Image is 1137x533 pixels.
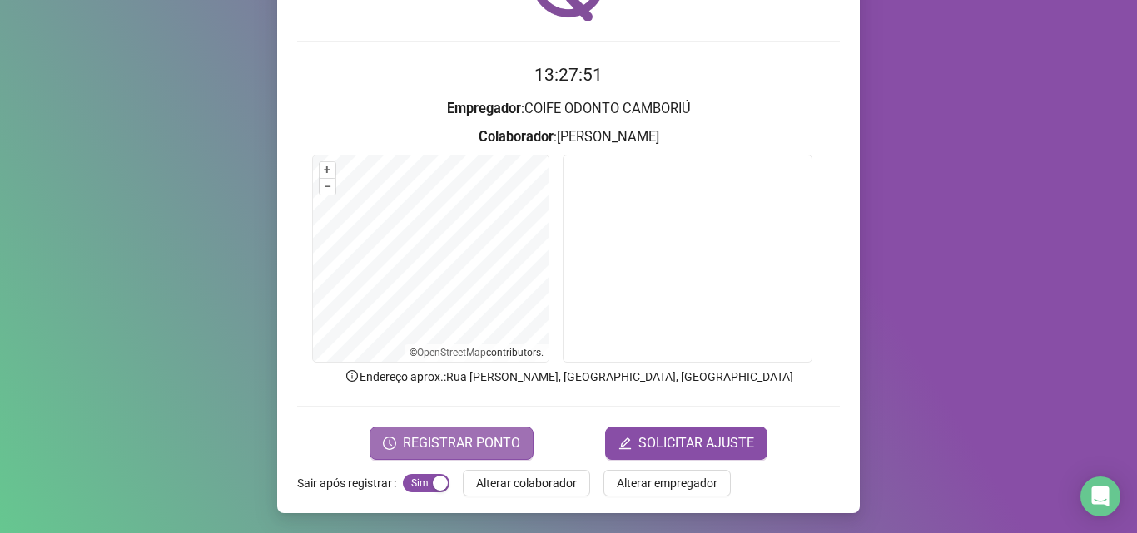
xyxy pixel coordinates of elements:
button: + [320,162,335,178]
h3: : COIFE ODONTO CAMBORIÚ [297,98,840,120]
span: info-circle [345,368,360,383]
strong: Colaborador [479,129,554,145]
div: Open Intercom Messenger [1080,476,1120,516]
span: clock-circle [383,437,396,450]
button: Alterar colaborador [463,470,590,496]
button: Alterar empregador [603,470,731,496]
button: editSOLICITAR AJUSTE [605,427,767,460]
label: Sair após registrar [297,470,403,496]
span: REGISTRAR PONTO [403,433,520,453]
p: Endereço aprox. : Rua [PERSON_NAME], [GEOGRAPHIC_DATA], [GEOGRAPHIC_DATA] [297,368,840,386]
strong: Empregador [447,101,521,116]
h3: : [PERSON_NAME] [297,126,840,148]
button: REGISTRAR PONTO [370,427,534,460]
a: OpenStreetMap [417,347,486,358]
button: – [320,179,335,195]
span: Alterar colaborador [476,474,577,492]
span: SOLICITAR AJUSTE [638,433,754,453]
span: edit [618,437,632,450]
li: © contributors. [410,347,544,358]
span: Alterar empregador [617,474,717,492]
time: 13:27:51 [534,65,603,85]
